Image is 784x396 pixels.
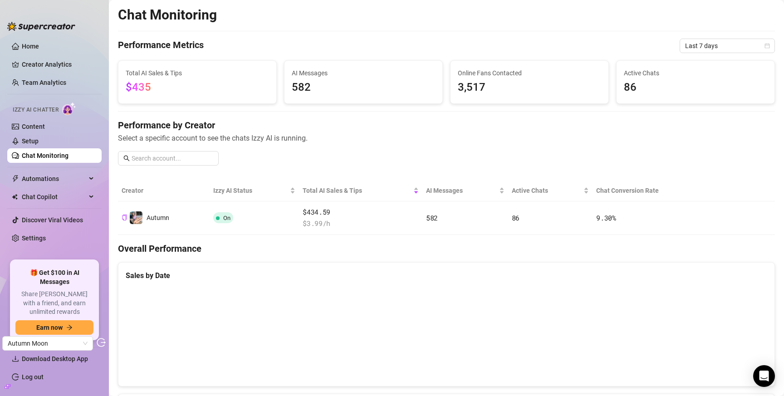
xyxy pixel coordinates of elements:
[12,355,19,362] span: download
[122,215,127,220] span: copy
[764,43,770,49] span: calendar
[223,215,230,221] span: On
[299,180,422,201] th: Total AI Sales & Tips
[126,270,767,281] div: Sales by Date
[292,79,435,96] span: 582
[458,79,601,96] span: 3,517
[126,68,269,78] span: Total AI Sales & Tips
[22,171,86,186] span: Automations
[66,324,73,331] span: arrow-right
[508,180,593,201] th: Active Chats
[512,186,582,196] span: Active Chats
[5,383,11,390] span: build
[458,68,601,78] span: Online Fans Contacted
[303,218,419,229] span: $ 3.99 /h
[15,290,93,317] span: Share [PERSON_NAME] with a friend, and earn unlimited rewards
[118,242,775,255] h4: Overall Performance
[12,175,19,182] span: thunderbolt
[426,186,497,196] span: AI Messages
[15,269,93,286] span: 🎁 Get $100 in AI Messages
[624,79,767,96] span: 86
[123,155,130,161] span: search
[22,57,94,72] a: Creator Analytics
[22,79,66,86] a: Team Analytics
[210,180,299,201] th: Izzy AI Status
[118,119,775,132] h4: Performance by Creator
[147,214,169,221] span: Autumn
[118,180,210,201] th: Creator
[422,180,508,201] th: AI Messages
[22,216,83,224] a: Discover Viral Videos
[292,68,435,78] span: AI Messages
[593,180,709,201] th: Chat Conversion Rate
[118,6,217,24] h2: Chat Monitoring
[15,320,93,335] button: Earn nowarrow-right
[7,22,75,31] img: logo-BBDzfeDw.svg
[22,152,69,159] a: Chat Monitoring
[213,186,288,196] span: Izzy AI Status
[624,68,767,78] span: Active Chats
[685,39,769,53] span: Last 7 days
[36,324,63,331] span: Earn now
[8,337,88,350] span: Autumn Moon
[13,106,59,114] span: Izzy AI Chatter
[132,153,213,163] input: Search account...
[596,213,616,222] span: 9.30 %
[130,211,142,224] img: Autumn
[126,81,151,93] span: $435
[12,194,18,200] img: Chat Copilot
[22,190,86,204] span: Chat Copilot
[753,365,775,387] div: Open Intercom Messenger
[118,39,204,53] h4: Performance Metrics
[22,355,88,362] span: Download Desktop App
[303,186,412,196] span: Total AI Sales & Tips
[22,373,44,381] a: Log out
[62,102,76,115] img: AI Chatter
[303,207,419,218] span: $434.59
[118,132,775,144] span: Select a specific account to see the chats Izzy AI is running.
[22,123,45,130] a: Content
[22,137,39,145] a: Setup
[22,235,46,242] a: Settings
[97,338,106,347] span: logout
[22,43,39,50] a: Home
[512,213,519,222] span: 86
[426,213,438,222] span: 582
[122,215,127,221] button: Copy Creator ID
